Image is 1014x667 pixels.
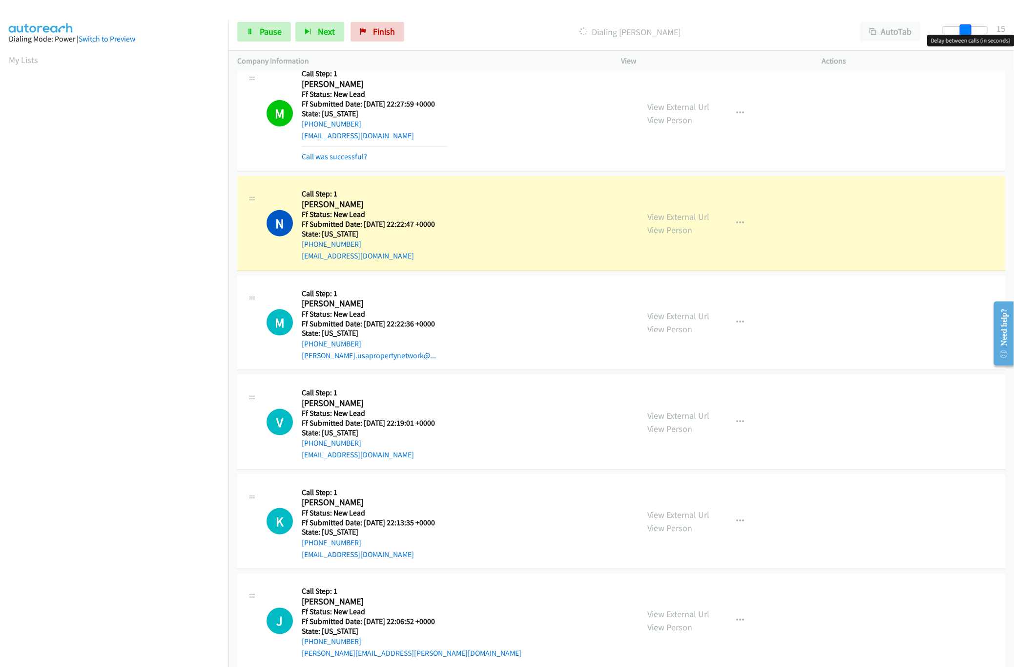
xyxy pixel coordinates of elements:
span: Finish [373,26,395,37]
a: [EMAIL_ADDRESS][DOMAIN_NAME] [302,251,414,260]
h5: Ff Status: New Lead [302,508,447,518]
a: [PHONE_NUMBER] [302,239,361,249]
a: View Person [648,622,693,633]
div: The call is yet to be attempted [267,508,293,535]
a: [PHONE_NUMBER] [302,119,361,129]
div: The call is yet to be attempted [267,309,293,336]
h5: Ff Submitted Date: [DATE] 22:27:59 +0000 [302,99,447,109]
a: [PHONE_NUMBER] [302,538,361,547]
p: View [621,55,805,67]
a: [PHONE_NUMBER] [302,339,361,348]
a: View External Url [648,101,710,112]
h2: [PERSON_NAME] [302,497,447,508]
div: The call is yet to be attempted [267,409,293,435]
div: The call is yet to be attempted [267,608,293,634]
a: Finish [351,22,404,42]
h5: Call Step: 1 [302,189,447,199]
h5: Ff Submitted Date: [DATE] 22:06:52 +0000 [302,617,521,627]
button: Next [295,22,344,42]
h5: Call Step: 1 [302,69,447,79]
a: View Person [648,522,693,534]
h5: Call Step: 1 [302,388,447,398]
h5: State: [US_STATE] [302,627,521,637]
h5: Ff Status: New Lead [302,309,447,319]
h5: State: [US_STATE] [302,527,447,537]
h1: K [267,508,293,535]
h2: [PERSON_NAME] [302,298,447,309]
a: [PERSON_NAME].usapropertynetwork@... [302,351,436,360]
h5: Ff Submitted Date: [DATE] 22:19:01 +0000 [302,418,447,428]
button: AutoTab [860,22,921,42]
a: View Person [648,224,693,236]
h5: Call Step: 1 [302,289,447,299]
h1: V [267,409,293,435]
div: 15 [996,22,1005,35]
h1: J [267,608,293,634]
p: Dialing [PERSON_NAME] [417,25,843,39]
h5: State: [US_STATE] [302,328,447,338]
h5: Call Step: 1 [302,587,521,597]
h2: [PERSON_NAME] [302,199,447,210]
h5: Ff Submitted Date: [DATE] 22:22:36 +0000 [302,319,447,329]
span: Pause [260,26,282,37]
h5: State: [US_STATE] [302,109,447,119]
a: [EMAIL_ADDRESS][DOMAIN_NAME] [302,550,414,559]
a: [PHONE_NUMBER] [302,637,361,646]
h2: [PERSON_NAME] [302,79,447,90]
h5: Call Step: 1 [302,488,447,497]
h5: Ff Status: New Lead [302,89,447,99]
a: [PHONE_NUMBER] [302,438,361,448]
a: View Person [648,114,693,126]
a: Switch to Preview [79,34,135,43]
a: View External Url [648,211,710,222]
iframe: Resource Center [986,295,1014,372]
p: Actions [822,55,1005,67]
h5: Ff Submitted Date: [DATE] 22:13:35 +0000 [302,518,447,528]
div: Dialing Mode: Power | [9,33,220,45]
a: My Lists [9,54,38,65]
span: Next [318,26,335,37]
h5: Ff Status: New Lead [302,210,447,219]
h5: Ff Status: New Lead [302,607,521,617]
h1: N [267,210,293,237]
a: [PERSON_NAME][EMAIL_ADDRESS][PERSON_NAME][DOMAIN_NAME] [302,649,521,658]
a: View Person [648,323,693,335]
a: View External Url [648,609,710,620]
a: Call was successful? [302,152,367,161]
h2: [PERSON_NAME] [302,597,447,608]
a: View External Url [648,509,710,520]
h5: State: [US_STATE] [302,428,447,438]
h1: M [267,100,293,127]
h2: [PERSON_NAME] [302,398,447,409]
p: Company Information [237,55,604,67]
h5: Ff Status: New Lead [302,409,447,418]
a: [EMAIL_ADDRESS][DOMAIN_NAME] [302,131,414,140]
iframe: Dialpad [9,75,228,539]
a: [EMAIL_ADDRESS][DOMAIN_NAME] [302,450,414,459]
a: View External Url [648,410,710,421]
h5: State: [US_STATE] [302,229,447,239]
h5: Ff Submitted Date: [DATE] 22:22:47 +0000 [302,219,447,229]
a: Pause [237,22,291,42]
a: View Person [648,423,693,434]
a: View External Url [648,310,710,322]
h1: M [267,309,293,336]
